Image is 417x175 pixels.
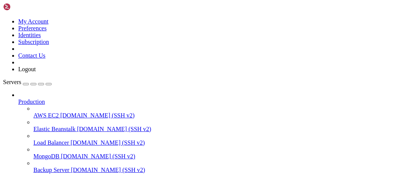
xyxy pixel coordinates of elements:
a: Servers [3,79,52,85]
a: Logout [18,66,36,72]
a: Elastic Beanstalk [DOMAIN_NAME] (SSH v2) [33,126,414,133]
span: [DOMAIN_NAME] (SSH v2) [71,167,145,173]
span: Load Balancer [33,139,69,146]
span: Elastic Beanstalk [33,126,76,132]
a: Contact Us [18,52,46,59]
li: AWS EC2 [DOMAIN_NAME] (SSH v2) [33,105,414,119]
li: Backup Server [DOMAIN_NAME] (SSH v2) [33,160,414,173]
a: MongoDB [DOMAIN_NAME] (SSH v2) [33,153,414,160]
a: Load Balancer [DOMAIN_NAME] (SSH v2) [33,139,414,146]
span: Backup Server [33,167,69,173]
li: Load Balancer [DOMAIN_NAME] (SSH v2) [33,133,414,146]
span: Production [18,98,45,105]
a: Subscription [18,39,49,45]
a: AWS EC2 [DOMAIN_NAME] (SSH v2) [33,112,414,119]
li: MongoDB [DOMAIN_NAME] (SSH v2) [33,146,414,160]
a: Identities [18,32,41,38]
span: MongoDB [33,153,59,159]
span: Servers [3,79,21,85]
li: Elastic Beanstalk [DOMAIN_NAME] (SSH v2) [33,119,414,133]
span: [DOMAIN_NAME] (SSH v2) [60,112,135,119]
a: Backup Server [DOMAIN_NAME] (SSH v2) [33,167,414,173]
span: [DOMAIN_NAME] (SSH v2) [77,126,152,132]
a: Preferences [18,25,47,31]
a: Production [18,98,414,105]
span: [DOMAIN_NAME] (SSH v2) [61,153,135,159]
img: Shellngn [3,3,47,11]
span: [DOMAIN_NAME] (SSH v2) [71,139,145,146]
span: AWS EC2 [33,112,59,119]
a: My Account [18,18,49,25]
